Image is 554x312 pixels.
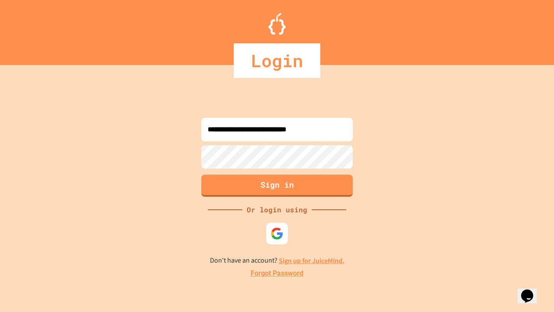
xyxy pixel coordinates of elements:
iframe: chat widget [518,277,545,303]
img: google-icon.svg [271,227,283,240]
p: Don't have an account? [210,255,345,266]
button: Sign in [201,175,353,197]
a: Forgot Password [251,268,303,279]
div: Login [234,43,320,78]
a: Sign up for JuiceMind. [279,256,345,265]
div: Or login using [242,205,312,215]
img: Logo.svg [268,13,286,35]
iframe: chat widget [482,240,545,276]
